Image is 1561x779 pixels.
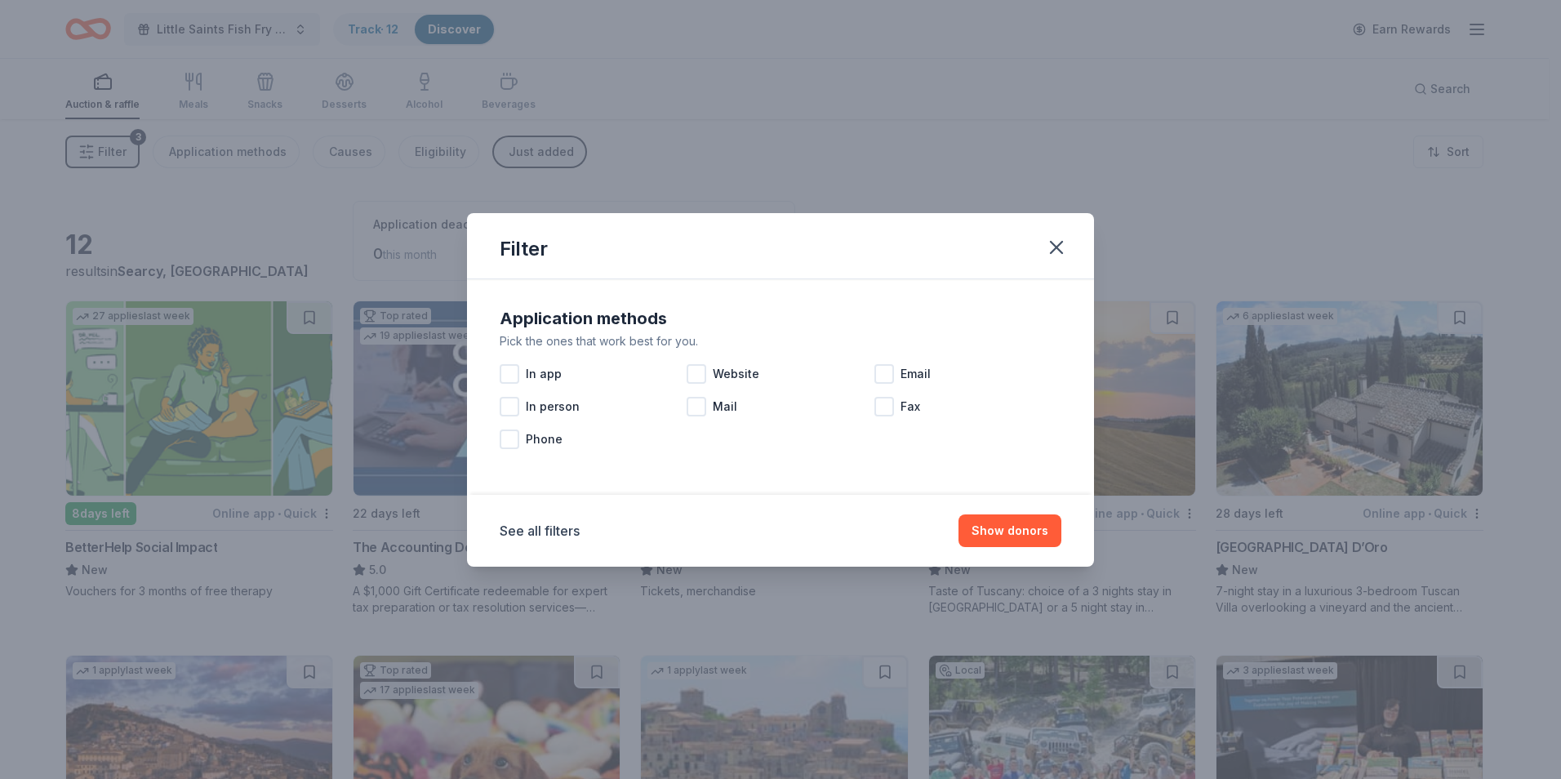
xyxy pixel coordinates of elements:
button: See all filters [500,521,580,541]
div: Filter [500,236,548,262]
span: Email [901,364,931,384]
span: In app [526,364,562,384]
span: Website [713,364,759,384]
span: Phone [526,430,563,449]
button: Show donors [958,514,1061,547]
span: In person [526,397,580,416]
span: Mail [713,397,737,416]
span: Fax [901,397,920,416]
div: Pick the ones that work best for you. [500,332,1061,351]
div: Application methods [500,305,1061,332]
